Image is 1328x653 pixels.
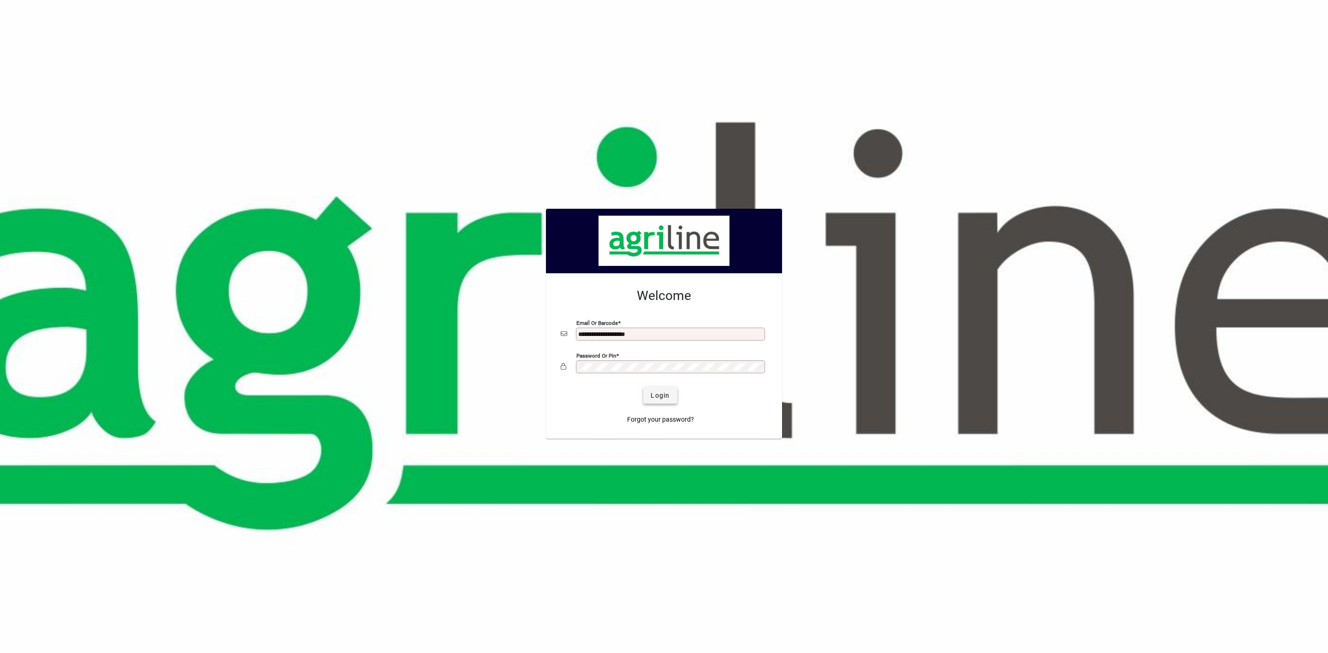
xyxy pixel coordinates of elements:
span: Login [651,391,670,400]
button: Login [643,387,677,404]
mat-label: Email or Barcode [576,320,618,326]
h2: Welcome [561,288,767,304]
span: Forgot your password? [627,415,694,424]
a: Forgot your password? [623,411,698,428]
mat-label: Password or Pin [576,353,616,359]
